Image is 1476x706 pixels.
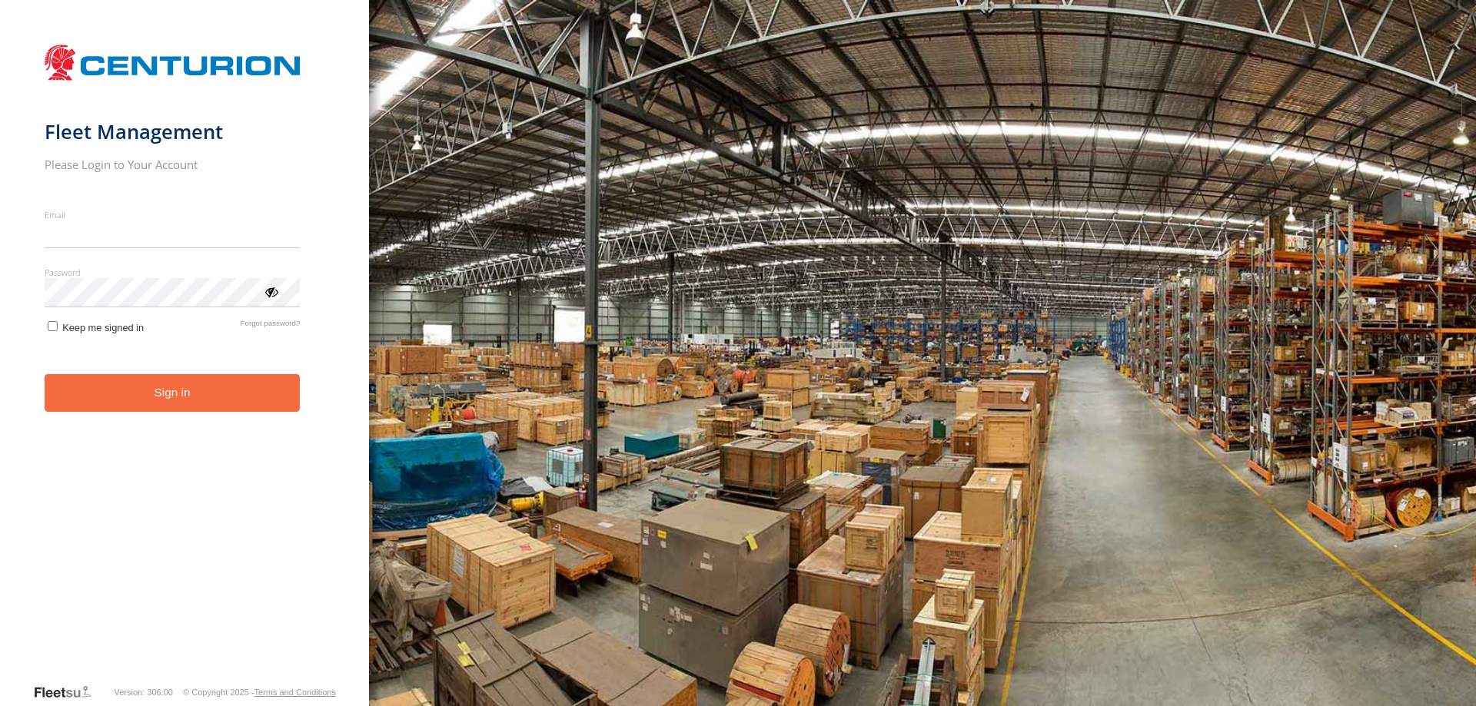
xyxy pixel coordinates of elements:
a: Visit our Website [33,684,104,700]
img: Centurion Transport [45,43,301,82]
button: Sign in [45,374,301,412]
label: Email [45,209,301,220]
span: Keep me signed in [62,322,144,333]
h1: Fleet Management [45,119,301,144]
input: Keep me signed in [48,321,58,331]
label: Password [45,267,301,278]
a: Forgot password? [241,319,301,333]
div: Version: 306.00 [115,688,173,697]
a: Terms and Conditions [254,688,336,697]
div: © Copyright 2025 - [183,688,336,697]
div: ViewPassword [263,283,278,299]
form: main [45,37,325,683]
h2: Please Login to Your Account [45,157,301,172]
